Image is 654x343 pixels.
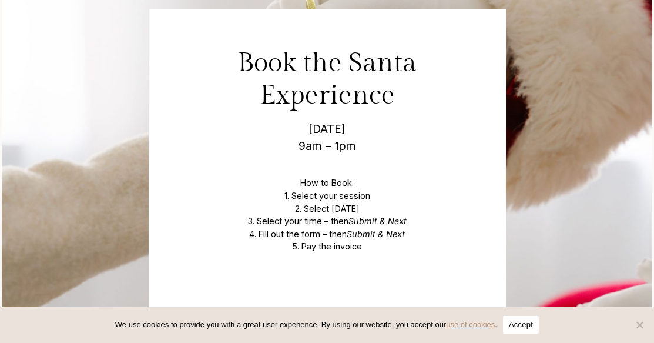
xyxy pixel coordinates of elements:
[177,121,478,155] p: [DATE] 9am – 1pm
[348,216,407,226] em: Submit & Next
[177,47,478,112] h2: Book the Santa Experience
[177,164,478,253] p: How to Book: 1. Select your session 2. Select [DATE] 3. Select your time – then 4. Fill out the f...
[633,319,645,331] span: No
[503,316,539,334] button: Accept
[115,319,497,331] span: We use cookies to provide you with a great user experience. By using our website, you accept our .
[347,229,405,239] em: Submit & Next
[446,320,495,329] a: use of cookies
